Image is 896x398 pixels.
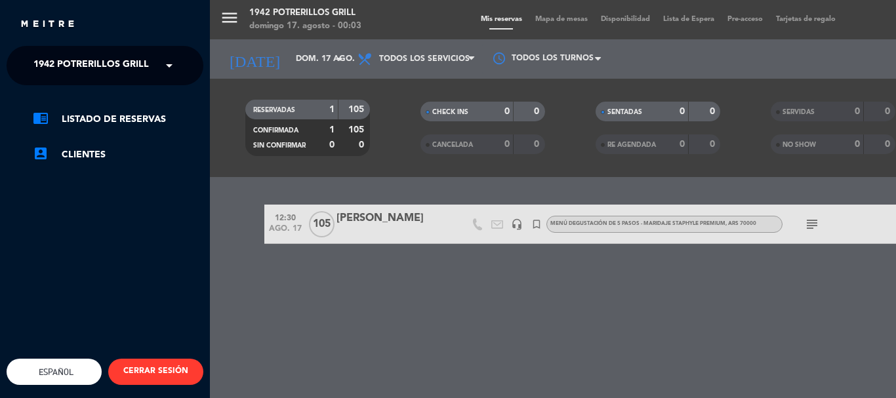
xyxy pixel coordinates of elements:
span: 1942 Potrerillos Grill [33,52,149,79]
i: account_box [33,146,49,161]
i: chrome_reader_mode [33,110,49,126]
button: CERRAR SESIÓN [108,359,203,385]
a: chrome_reader_modeListado de Reservas [33,111,203,127]
a: account_boxClientes [33,147,203,163]
img: MEITRE [20,20,75,30]
span: Español [35,367,73,377]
